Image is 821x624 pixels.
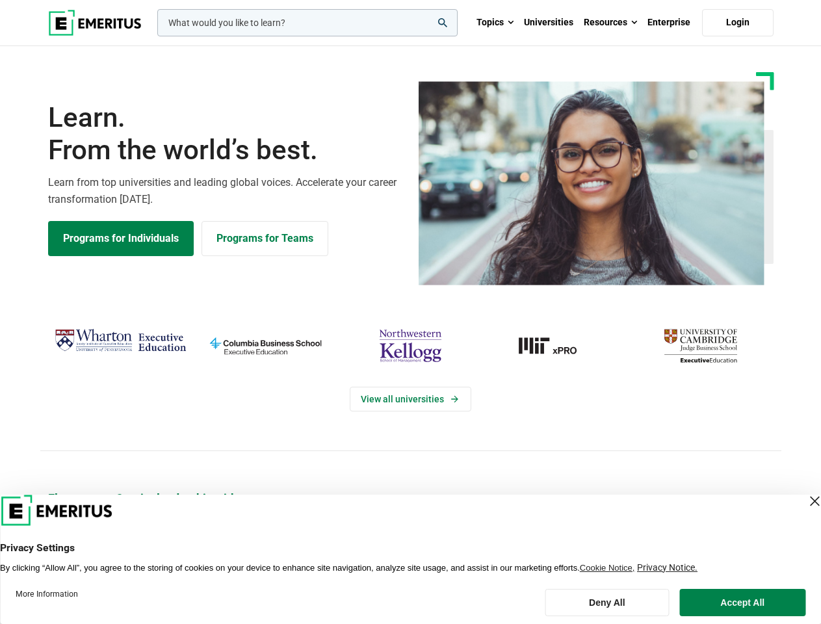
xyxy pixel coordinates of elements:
a: Login [702,9,774,36]
a: Explore for Business [202,221,328,256]
a: View Universities [350,387,471,411]
h1: Learn. [48,101,403,167]
span: From the world’s best. [48,134,403,166]
img: northwestern-kellogg [345,324,476,367]
img: MIT xPRO [489,324,621,367]
img: cambridge-judge-business-school [634,324,766,367]
p: Learn from top universities and leading global voices. Accelerate your career transformation [DATE]. [48,174,403,207]
a: Explore Programs [48,221,194,256]
img: Learn from the world's best [419,81,764,285]
img: Wharton Executive Education [55,324,187,357]
input: woocommerce-product-search-field-0 [157,9,458,36]
img: columbia-business-school [200,324,332,367]
a: MIT-xPRO [489,324,621,367]
p: Elevate your C-suite leadership with [48,490,774,506]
